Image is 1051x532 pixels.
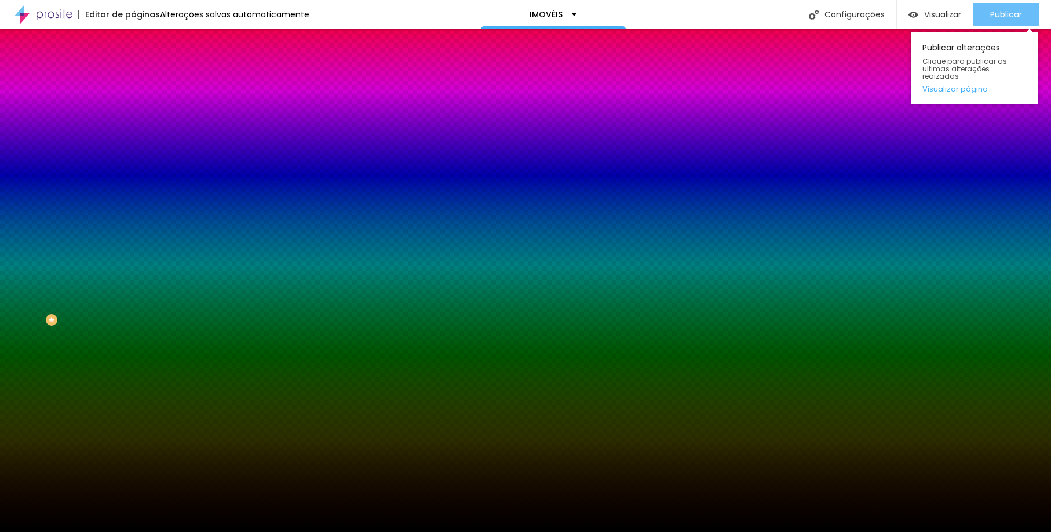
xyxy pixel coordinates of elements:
[908,10,918,20] img: view-1.svg
[530,10,563,19] p: IMOVÉIS
[78,10,160,19] div: Editor de páginas
[911,32,1038,104] div: Publicar alterações
[160,10,309,19] div: Alterações salvas automaticamente
[973,3,1039,26] button: Publicar
[990,10,1022,19] span: Publicar
[922,85,1027,93] a: Visualizar página
[924,10,961,19] span: Visualizar
[897,3,973,26] button: Visualizar
[809,10,819,20] img: Icone
[922,57,1027,81] span: Clique para publicar as ultimas alterações reaizadas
